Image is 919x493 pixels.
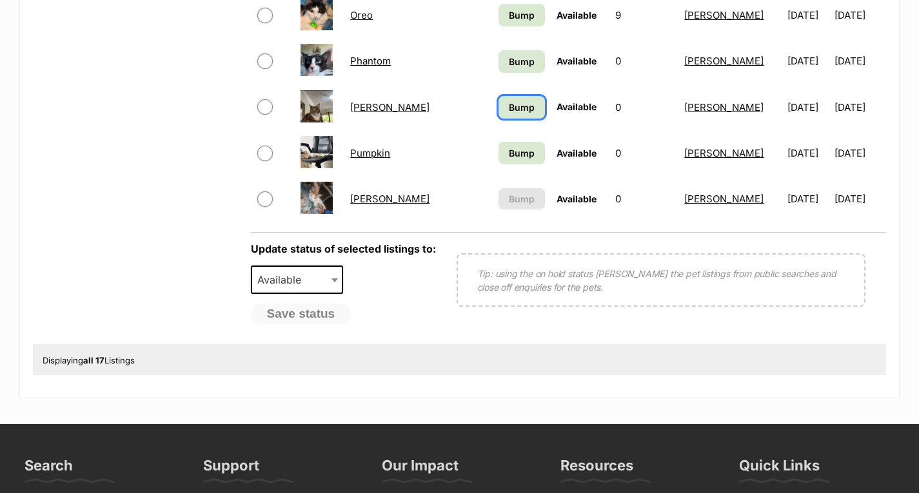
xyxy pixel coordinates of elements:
strong: all 17 [83,355,104,365]
h3: Quick Links [739,456,820,482]
span: Bump [509,146,535,160]
span: Bump [509,192,535,206]
td: [DATE] [835,85,885,130]
span: Available [251,266,344,294]
a: [PERSON_NAME] [684,193,764,205]
a: Bump [499,4,546,26]
span: Bump [509,8,535,22]
a: Pumpkin [350,147,390,159]
td: [DATE] [782,85,833,130]
a: Bump [499,50,546,73]
a: [PERSON_NAME] [684,101,764,113]
span: Bump [509,55,535,68]
span: Displaying Listings [43,355,135,365]
a: [PERSON_NAME] [350,101,430,113]
a: [PERSON_NAME] [684,9,764,21]
span: Available [557,10,597,21]
span: Available [557,101,597,112]
h3: Search [25,456,73,482]
td: [DATE] [782,39,833,83]
span: Available [557,193,597,204]
a: Bump [499,96,546,119]
h3: Resources [560,456,633,482]
span: Available [557,55,597,66]
button: Bump [499,188,546,209]
a: Bump [499,142,546,164]
td: 0 [610,177,678,221]
a: Oreo [350,9,373,21]
a: [PERSON_NAME] [684,147,764,159]
a: Phantom [350,55,391,67]
td: 0 [610,39,678,83]
button: Save status [251,304,351,324]
span: Available [252,271,314,289]
p: Tip: using the on hold status [PERSON_NAME] the pet listings from public searches and close off e... [477,267,845,294]
td: [DATE] [782,131,833,175]
td: [DATE] [835,177,885,221]
td: [DATE] [835,39,885,83]
h3: Support [203,456,259,482]
span: Bump [509,101,535,114]
a: [PERSON_NAME] [684,55,764,67]
label: Update status of selected listings to: [251,242,436,255]
td: [DATE] [782,177,833,221]
td: 0 [610,131,678,175]
span: Available [557,148,597,159]
h3: Our Impact [382,456,459,482]
td: 0 [610,85,678,130]
td: [DATE] [835,131,885,175]
a: [PERSON_NAME] [350,193,430,205]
